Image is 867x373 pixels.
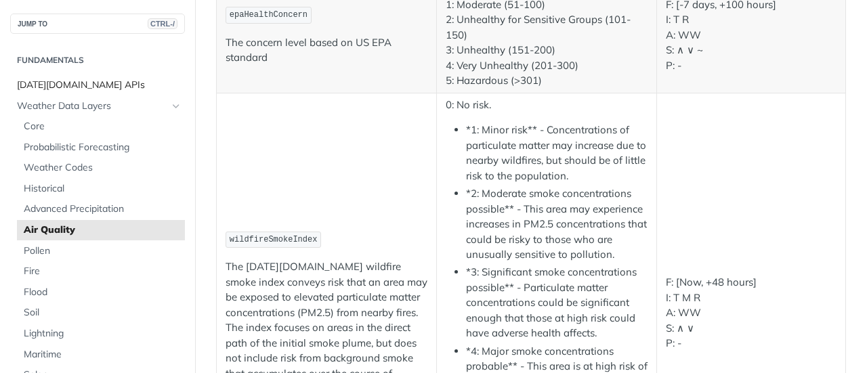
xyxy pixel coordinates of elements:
span: Historical [24,182,182,196]
p: F: [Now, +48 hours] I: T M R A: WW S: ∧ ∨ P: - [666,275,837,351]
span: Weather Codes [24,161,182,175]
a: Pollen [17,241,185,261]
span: Pollen [24,244,182,258]
li: *2: Moderate smoke concentrations possible** - This area may experience increases in PM2.5 concen... [466,186,648,263]
li: *3: Significant smoke concentrations possible** - Particulate matter concentrations could be sign... [466,265,648,341]
span: Fire [24,265,182,278]
p: The concern level based on US EPA standard [226,35,427,66]
a: Flood [17,282,185,303]
span: Probabilistic Forecasting [24,141,182,154]
a: Weather Codes [17,158,185,178]
h2: Fundamentals [10,54,185,66]
button: JUMP TOCTRL-/ [10,14,185,34]
span: Soil [24,306,182,320]
span: Weather Data Layers [17,100,167,113]
span: wildfireSmokeIndex [230,235,318,244]
a: [DATE][DOMAIN_NAME] APIs [10,75,185,95]
span: Core [24,120,182,133]
span: Lightning [24,327,182,341]
span: Advanced Precipitation [24,202,182,216]
a: Weather Data LayersHide subpages for Weather Data Layers [10,96,185,116]
a: Fire [17,261,185,282]
span: Maritime [24,348,182,361]
p: 0: No risk. [446,97,648,113]
a: Lightning [17,324,185,344]
a: Probabilistic Forecasting [17,137,185,158]
span: Flood [24,286,182,299]
span: CTRL-/ [148,18,177,29]
li: *1: Minor risk** - Concentrations of particulate matter may increase due to nearby wildfires, but... [466,123,648,183]
a: Maritime [17,345,185,365]
a: Soil [17,303,185,323]
a: Historical [17,179,185,199]
span: [DATE][DOMAIN_NAME] APIs [17,79,182,92]
a: Air Quality [17,220,185,240]
button: Hide subpages for Weather Data Layers [171,101,182,112]
span: Air Quality [24,223,182,237]
a: Advanced Precipitation [17,199,185,219]
span: epaHealthConcern [230,10,308,20]
a: Core [17,116,185,137]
